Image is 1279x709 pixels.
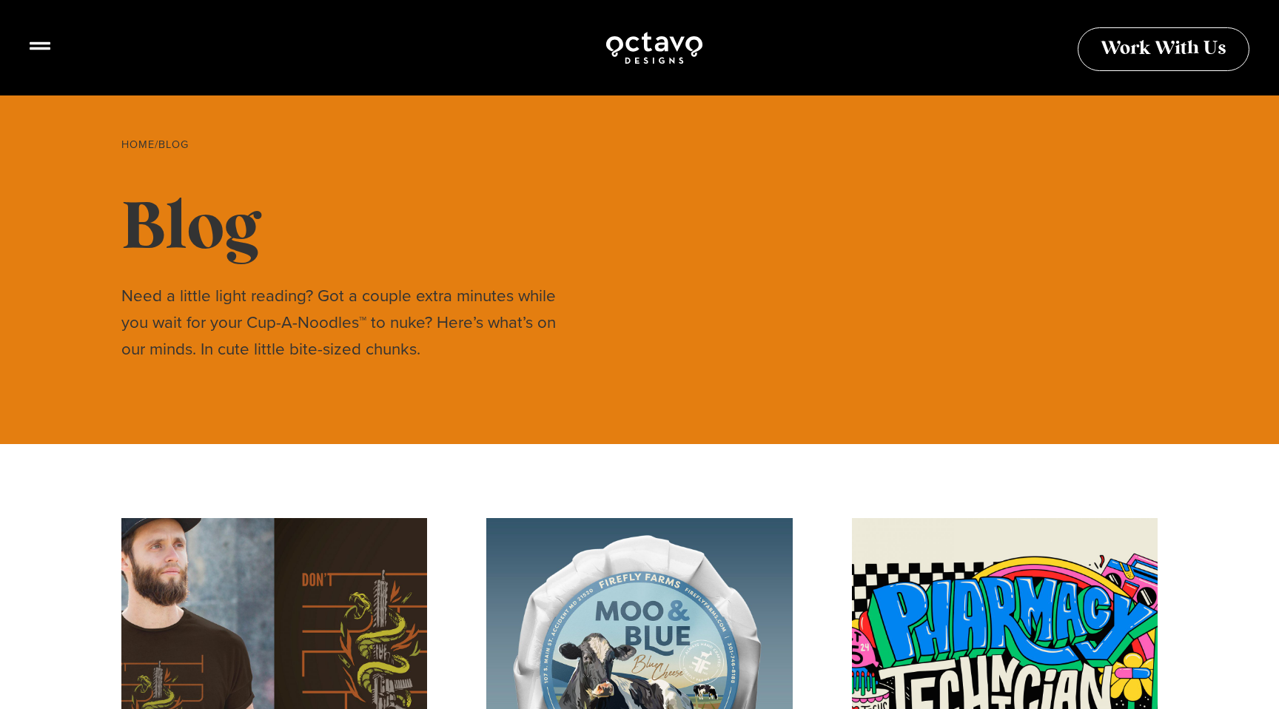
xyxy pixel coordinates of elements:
a: Home [121,136,155,152]
span: Work With Us [1101,40,1226,58]
p: Need a little light reading? Got a couple extra minutes while you wait for your Cup-A-Noodles™ to... [121,283,565,363]
img: Octavo Designs Logo in White [605,30,704,66]
a: Work With Us [1078,27,1249,71]
h1: Blog [121,190,1158,269]
span: / [121,136,189,152]
span: Blog [158,136,189,152]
